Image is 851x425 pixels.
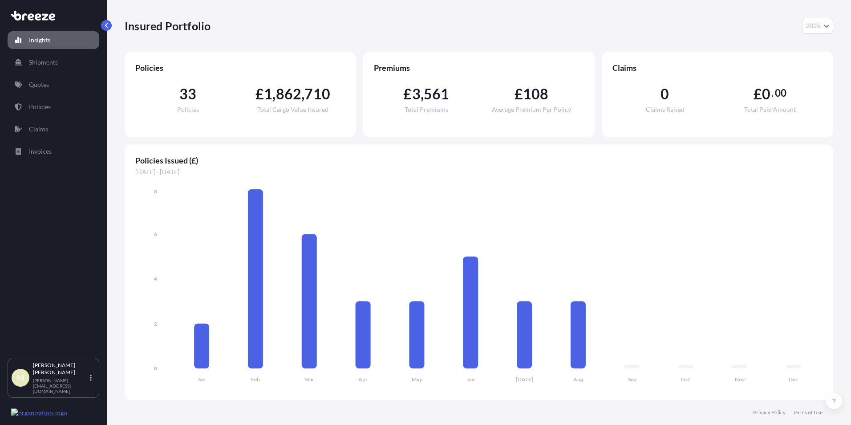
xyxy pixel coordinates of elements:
[301,87,304,101] span: ,
[29,102,51,111] p: Policies
[612,62,823,73] span: Claims
[125,19,211,33] p: Insured Portfolio
[754,87,762,101] span: £
[135,62,345,73] span: Policies
[421,87,424,101] span: ,
[412,87,421,101] span: 3
[771,90,774,97] span: .
[33,362,88,376] p: [PERSON_NAME] [PERSON_NAME]
[405,106,448,113] span: Total Premiums
[403,87,412,101] span: £
[573,376,584,383] tspan: Aug
[154,365,157,372] tspan: 0
[492,106,571,113] span: Average Premium Per Policy
[29,36,50,45] p: Insights
[29,147,52,156] p: Invoices
[374,62,584,73] span: Premiums
[681,376,690,383] tspan: Oct
[135,168,823,176] span: [DATE] - [DATE]
[515,87,523,101] span: £
[154,231,157,237] tspan: 6
[29,80,49,89] p: Quotes
[358,376,368,383] tspan: Apr
[33,378,88,394] p: [PERSON_NAME][EMAIL_ADDRESS][DOMAIN_NAME]
[646,106,685,113] span: Claims Raised
[523,87,549,101] span: 108
[304,87,330,101] span: 710
[29,58,58,67] p: Shipments
[8,143,99,160] a: Invoices
[154,275,157,282] tspan: 4
[179,87,196,101] span: 33
[753,409,786,416] a: Privacy Policy
[135,155,823,166] span: Policies Issued (£)
[264,87,272,101] span: 1
[789,376,798,383] tspan: Dec
[17,373,24,382] span: M
[735,376,745,383] tspan: Nov
[762,87,770,101] span: 0
[802,18,833,34] button: Year Selector
[154,320,157,327] tspan: 2
[11,409,67,417] img: organization-logo
[276,87,302,101] span: 862
[272,87,276,101] span: ,
[412,376,422,383] tspan: May
[424,87,450,101] span: 561
[154,188,157,195] tspan: 8
[744,106,796,113] span: Total Paid Amount
[793,409,823,416] a: Terms of Use
[466,376,475,383] tspan: Jun
[255,87,264,101] span: £
[628,376,636,383] tspan: Sep
[304,376,314,383] tspan: Mar
[257,106,328,113] span: Total Cargo Value Insured
[8,31,99,49] a: Insights
[8,98,99,116] a: Policies
[8,120,99,138] a: Claims
[8,53,99,71] a: Shipments
[177,106,199,113] span: Policies
[661,87,669,101] span: 0
[775,90,786,97] span: 00
[8,76,99,94] a: Quotes
[251,376,260,383] tspan: Feb
[29,125,48,134] p: Claims
[806,21,820,30] span: 2025
[198,376,206,383] tspan: Jan
[516,376,533,383] tspan: [DATE]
